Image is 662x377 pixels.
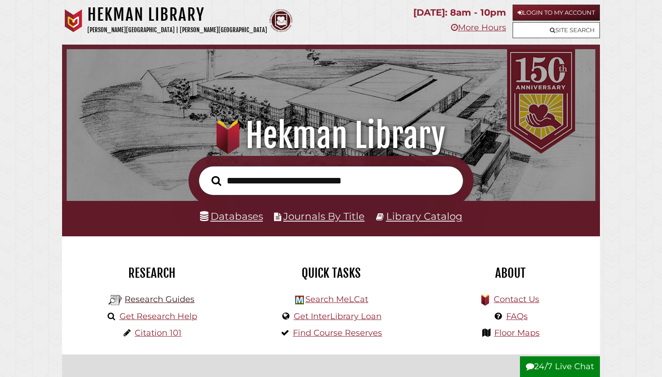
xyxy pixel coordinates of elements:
[293,328,382,338] a: Find Course Reserves
[513,5,600,21] a: Login to My Account
[62,9,85,32] img: Calvin University
[87,25,267,35] p: [PERSON_NAME][GEOGRAPHIC_DATA] | [PERSON_NAME][GEOGRAPHIC_DATA]
[77,115,586,156] h1: Hekman Library
[87,5,267,25] h1: Hekman Library
[200,210,263,222] a: Databases
[451,23,506,33] a: More Hours
[120,311,197,321] a: Get Research Help
[494,328,540,338] a: Floor Maps
[513,22,600,38] a: Site Search
[386,210,462,222] a: Library Catalog
[207,173,226,188] button: Search
[305,294,368,304] a: Search MeLCat
[294,311,382,321] a: Get InterLibrary Loan
[135,328,182,338] a: Citation 101
[108,293,122,307] img: Hekman Library Logo
[248,265,414,281] h2: Quick Tasks
[211,175,221,186] i: Search
[494,294,539,304] a: Contact Us
[506,311,528,321] a: FAQs
[413,5,506,21] p: [DATE]: 8am - 10pm
[269,9,292,32] img: Calvin Theological Seminary
[125,294,194,304] a: Research Guides
[295,296,304,304] img: Hekman Library Logo
[283,210,365,222] a: Journals By Title
[428,265,593,281] h2: About
[69,265,234,281] h2: Research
